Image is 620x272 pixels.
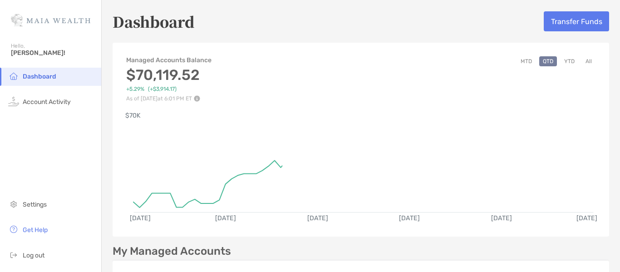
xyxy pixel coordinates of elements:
text: [DATE] [576,214,597,222]
span: Settings [23,201,47,208]
text: [DATE] [399,214,420,222]
img: household icon [8,70,19,81]
text: $70K [125,112,141,119]
text: [DATE] [215,214,236,222]
span: Get Help [23,226,48,234]
h5: Dashboard [113,11,195,32]
span: ( +$3,914.17 ) [148,86,177,93]
img: get-help icon [8,224,19,235]
span: [PERSON_NAME]! [11,49,96,57]
button: QTD [539,56,557,66]
text: [DATE] [307,214,328,222]
button: YTD [561,56,578,66]
button: All [582,56,595,66]
span: +5.29% [126,86,144,93]
img: logout icon [8,249,19,260]
img: settings icon [8,198,19,209]
button: Transfer Funds [544,11,609,31]
img: Performance Info [194,95,200,102]
span: Dashboard [23,73,56,80]
h3: $70,119.52 [126,66,212,84]
span: Account Activity [23,98,71,106]
text: [DATE] [491,214,512,222]
p: My Managed Accounts [113,246,231,257]
img: activity icon [8,96,19,107]
h4: Managed Accounts Balance [126,56,212,64]
img: Zoe Logo [11,4,90,36]
span: Log out [23,252,44,259]
p: As of [DATE] at 6:01 PM ET [126,95,212,102]
text: [DATE] [130,214,151,222]
button: MTD [517,56,536,66]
